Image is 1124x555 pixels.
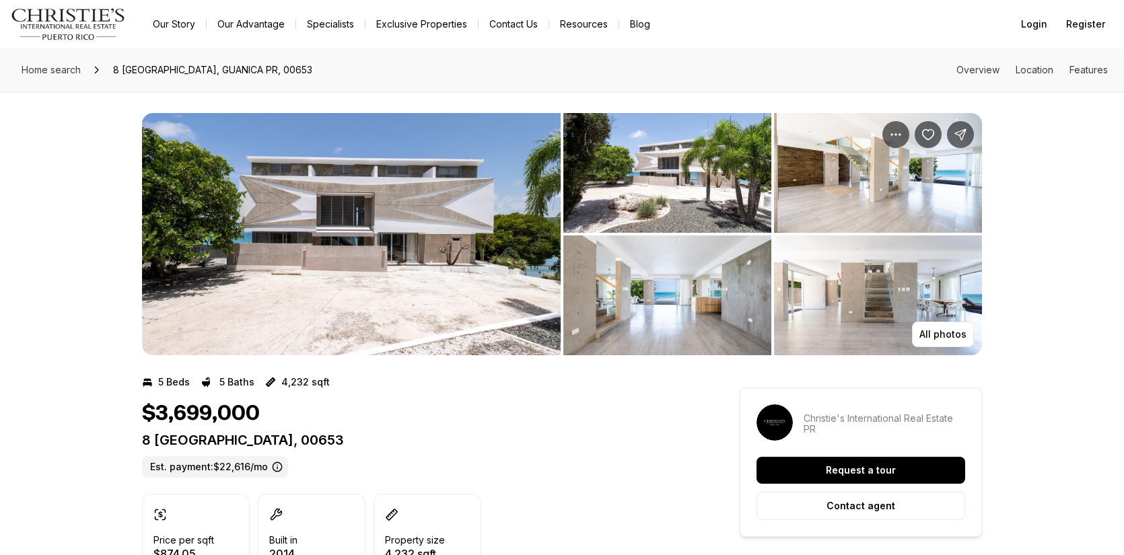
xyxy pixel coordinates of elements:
span: 8 [GEOGRAPHIC_DATA], GUANICA PR, 00653 [108,59,318,81]
button: Request a tour [757,457,965,484]
span: Login [1021,19,1047,30]
button: All photos [912,322,974,347]
p: 4,232 sqft [281,377,330,387]
button: Property options [882,121,909,148]
button: Login [1013,11,1055,38]
h1: $3,699,000 [142,401,260,427]
a: Skip to: Overview [956,64,999,75]
img: logo [11,8,126,40]
li: 1 of 10 [142,113,561,355]
p: 5 Beds [158,377,190,387]
a: Skip to: Location [1016,64,1053,75]
a: Specialists [296,15,365,34]
a: Blog [619,15,661,34]
button: View image gallery [563,235,771,355]
nav: Page section menu [956,65,1108,75]
span: Home search [22,64,81,75]
button: 5 Baths [201,371,254,393]
button: Contact Us [479,15,549,34]
a: Exclusive Properties [365,15,478,34]
button: Share Property: 8 CERRO JACINTO [947,121,974,148]
a: Skip to: Features [1069,64,1108,75]
button: View image gallery [774,235,982,355]
p: Christie's International Real Estate PR [804,413,965,435]
a: Our Advantage [207,15,295,34]
button: Register [1058,11,1113,38]
a: Our Story [142,15,206,34]
button: Save Property: 8 CERRO JACINTO [915,121,942,148]
p: Property size [385,535,445,546]
p: All photos [919,329,967,340]
a: Resources [549,15,619,34]
p: 8 [GEOGRAPHIC_DATA], 00653 [142,432,691,448]
li: 2 of 10 [563,113,982,355]
label: Est. payment: $22,616/mo [142,456,288,478]
p: Price per sqft [153,535,214,546]
p: Contact agent [827,501,895,511]
button: View image gallery [563,113,771,233]
p: Built in [269,535,297,546]
button: View image gallery [142,113,561,355]
div: Listing Photos [142,113,982,355]
span: Register [1066,19,1105,30]
a: Home search [16,59,86,81]
p: Request a tour [826,465,896,476]
p: 5 Baths [219,377,254,387]
button: View image gallery [774,113,982,233]
button: Contact agent [757,492,965,520]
